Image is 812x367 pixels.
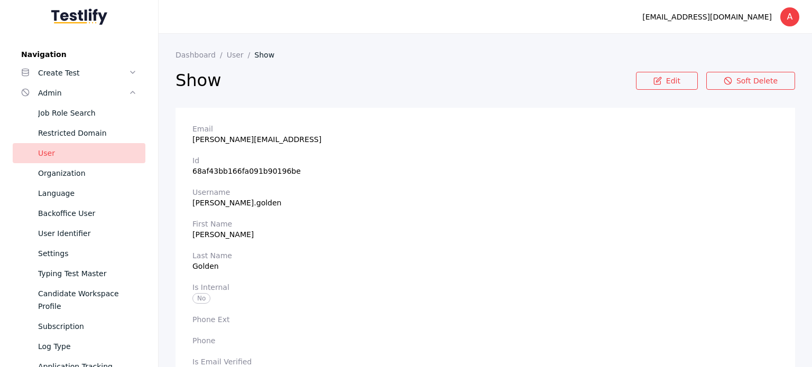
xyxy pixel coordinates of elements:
a: Subscription [13,316,145,336]
label: Phone Ext [192,315,778,324]
a: Soft Delete [706,72,795,90]
a: Settings [13,243,145,264]
label: Email [192,125,778,133]
a: Typing Test Master [13,264,145,284]
a: Organization [13,163,145,183]
a: User Identifier [13,223,145,243]
a: Language [13,183,145,203]
label: Id [192,156,778,165]
label: Last Name [192,251,778,260]
div: Job Role Search [38,107,137,119]
label: First Name [192,220,778,228]
a: Backoffice User [13,203,145,223]
div: Create Test [38,67,128,79]
a: User [13,143,145,163]
div: User Identifier [38,227,137,240]
section: [PERSON_NAME][EMAIL_ADDRESS] [192,125,778,144]
h2: Show [176,70,636,91]
a: User [227,51,255,59]
label: Is Internal [192,283,778,291]
img: Testlify - Backoffice [51,8,107,25]
a: Show [254,51,283,59]
label: Is Email Verified [192,357,778,366]
div: Language [38,187,137,200]
a: Dashboard [176,51,227,59]
span: No [192,293,210,304]
label: Navigation [13,50,145,59]
div: Subscription [38,320,137,333]
div: Settings [38,247,137,260]
a: Log Type [13,336,145,356]
section: [PERSON_NAME].golden [192,188,778,207]
section: [PERSON_NAME] [192,220,778,239]
div: Log Type [38,340,137,353]
div: Typing Test Master [38,267,137,280]
div: Restricted Domain [38,127,137,139]
div: Candidate Workspace Profile [38,287,137,313]
a: Restricted Domain [13,123,145,143]
label: Username [192,188,778,196]
div: A [780,7,799,26]
div: Admin [38,87,128,99]
div: Backoffice User [38,207,137,220]
section: 68af43bb166fa091b90196be [192,156,778,175]
div: User [38,147,137,159]
a: Edit [636,72,698,90]
div: Organization [38,167,137,180]
div: [EMAIL_ADDRESS][DOMAIN_NAME] [642,11,772,23]
label: Phone [192,336,778,345]
section: Golden [192,251,778,270]
a: Candidate Workspace Profile [13,284,145,316]
a: Job Role Search [13,103,145,123]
